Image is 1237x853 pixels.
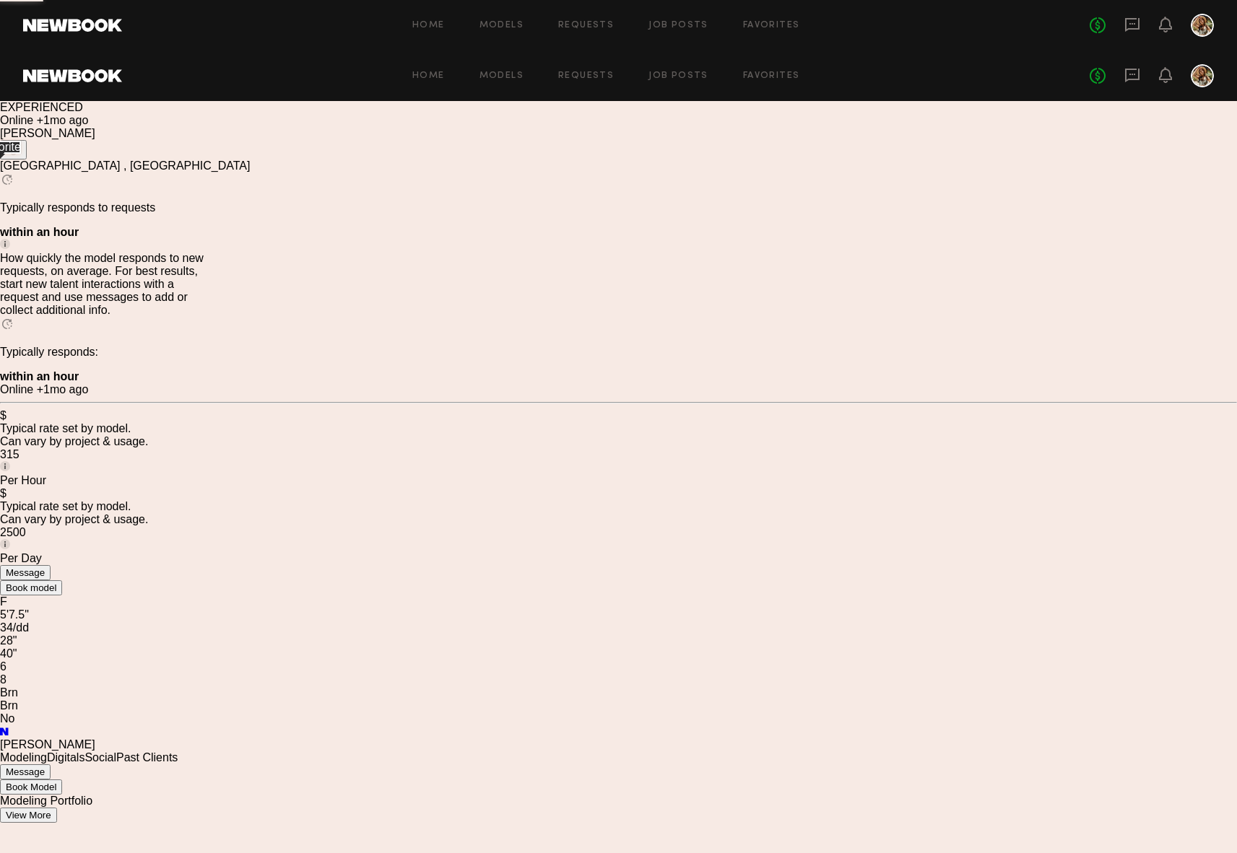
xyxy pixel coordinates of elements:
[648,71,708,81] a: Job Posts
[558,71,614,81] a: Requests
[84,751,116,764] a: Social
[47,751,84,764] a: Digitals
[412,71,445,81] a: Home
[743,21,800,30] a: Favorites
[558,21,614,30] a: Requests
[116,751,178,764] a: Past Clients
[479,21,524,30] a: Models
[412,21,445,30] a: Home
[743,71,800,81] a: Favorites
[479,71,524,81] a: Models
[648,21,708,30] a: Job Posts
